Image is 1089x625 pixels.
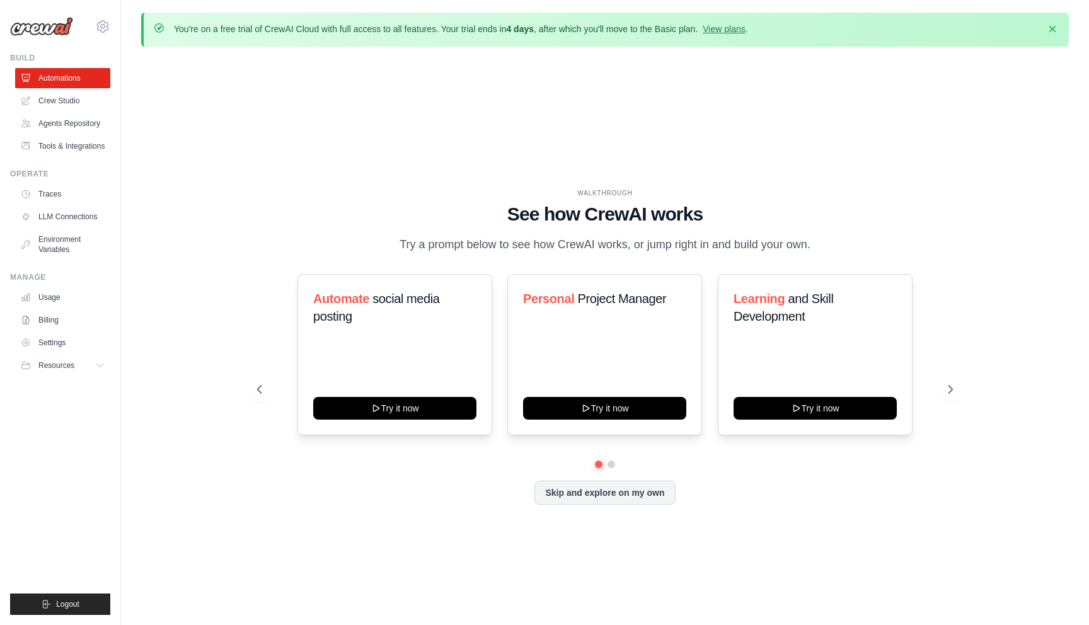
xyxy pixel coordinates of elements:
[523,397,686,420] button: Try it now
[56,599,79,609] span: Logout
[15,229,110,260] a: Environment Variables
[10,17,73,36] img: Logo
[15,355,110,376] button: Resources
[10,169,110,179] div: Operate
[38,360,74,370] span: Resources
[313,292,440,323] span: social media posting
[1026,565,1089,625] iframe: Chat Widget
[734,397,897,420] button: Try it now
[15,113,110,134] a: Agents Repository
[257,188,953,198] div: WALKTHROUGH
[506,24,534,34] strong: 4 days
[174,23,748,35] p: You're on a free trial of CrewAI Cloud with full access to all features. Your trial ends in , aft...
[10,593,110,615] button: Logout
[15,136,110,156] a: Tools & Integrations
[15,91,110,111] a: Crew Studio
[313,292,369,306] span: Automate
[10,53,110,63] div: Build
[703,24,745,34] a: View plans
[15,333,110,353] a: Settings
[10,272,110,282] div: Manage
[15,184,110,204] a: Traces
[523,292,574,306] span: Personal
[15,287,110,307] a: Usage
[313,397,476,420] button: Try it now
[734,292,833,323] span: and Skill Development
[734,292,785,306] span: Learning
[578,292,667,306] span: Project Manager
[15,207,110,227] a: LLM Connections
[15,68,110,88] a: Automations
[257,203,953,226] h1: See how CrewAI works
[15,310,110,330] a: Billing
[534,481,675,505] button: Skip and explore on my own
[393,236,817,254] p: Try a prompt below to see how CrewAI works, or jump right in and build your own.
